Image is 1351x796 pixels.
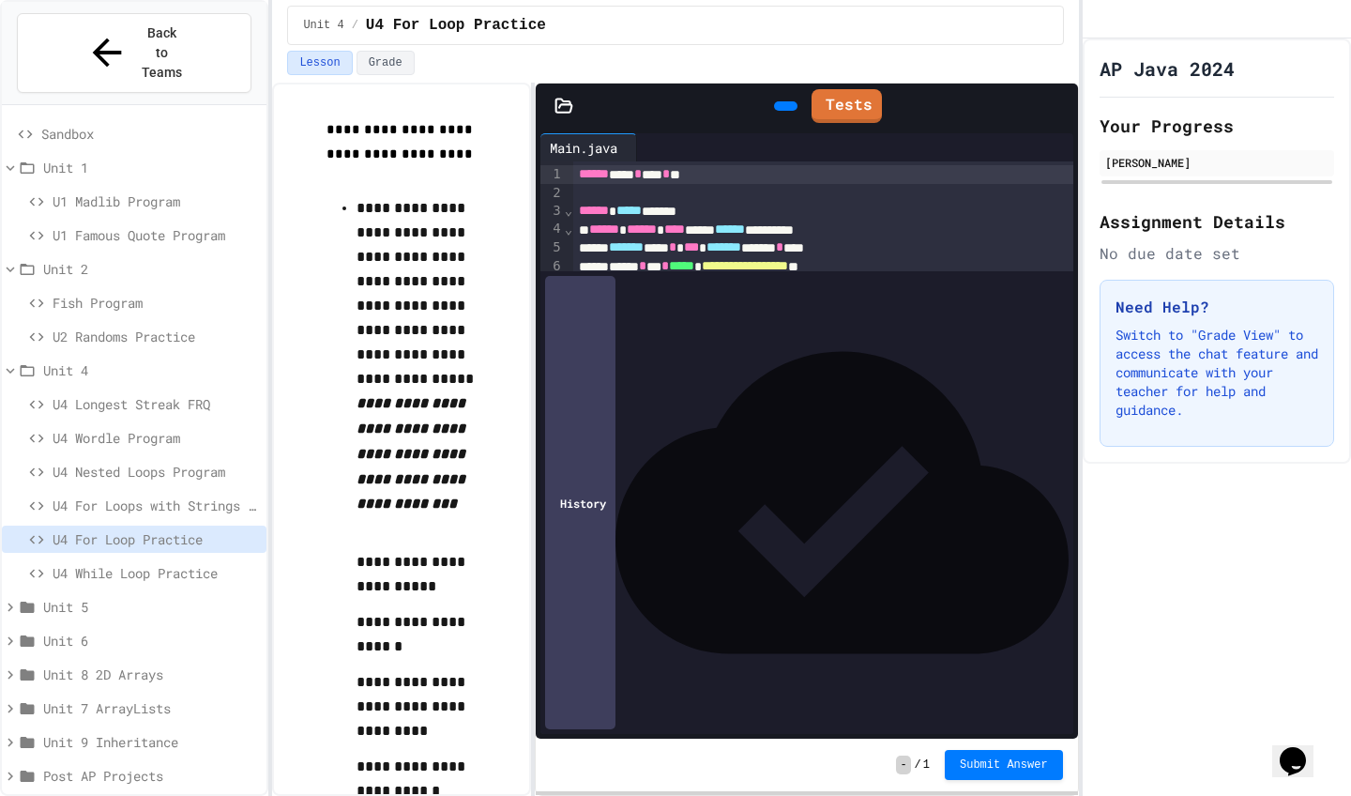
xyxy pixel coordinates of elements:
span: U4 While Loop Practice [53,563,259,583]
span: U4 For Loops with Strings Practice [53,496,259,515]
div: 2 [540,184,564,202]
span: Fish Program [53,293,259,313]
h2: Assignment Details [1100,208,1334,235]
div: [PERSON_NAME] [1105,154,1328,171]
span: U4 Longest Streak FRQ [53,394,259,414]
span: Unit 4 [303,18,343,33]
span: U4 For Loop Practice [366,14,546,37]
span: / [915,758,921,773]
span: - [896,756,910,774]
span: Unit 5 [43,597,259,617]
h2: Your Progress [1100,113,1334,139]
div: History [545,276,615,729]
div: No due date set [1100,242,1334,265]
div: 4 [540,220,564,238]
span: U4 For Loop Practice [53,529,259,549]
button: Submit Answer [945,750,1063,780]
div: 1 [540,165,564,184]
span: Fold line [564,222,573,237]
span: Unit 4 [43,360,259,380]
h3: Need Help? [1116,296,1318,318]
span: U4 Nested Loops Program [53,462,259,482]
div: 3 [540,202,564,221]
span: Post AP Projects [43,766,259,786]
button: Back to Teams [17,13,251,93]
span: Back to Teams [140,23,184,83]
p: Switch to "Grade View" to access the chat feature and communicate with your teacher for help and ... [1116,326,1318,420]
span: Fold line [564,203,573,218]
span: Unit 9 Inheritance [43,732,259,752]
div: Main.java [540,138,627,158]
span: U2 Randoms Practice [53,327,259,346]
span: Submit Answer [960,758,1048,773]
span: Unit 2 [43,259,259,279]
span: 1 [923,758,930,773]
span: Unit 1 [43,158,259,177]
div: 6 [540,257,564,276]
span: / [352,18,358,33]
span: U1 Madlib Program [53,191,259,211]
span: U1 Famous Quote Program [53,225,259,245]
div: 5 [540,238,564,257]
span: Unit 7 ArrayLists [43,698,259,718]
span: Unit 6 [43,631,259,651]
span: Unit 8 2D Arrays [43,665,259,684]
button: Grade [357,51,415,75]
h1: AP Java 2024 [1100,55,1235,82]
a: Tests [812,89,882,123]
span: Sandbox [41,124,259,144]
span: U4 Wordle Program [53,428,259,448]
iframe: chat widget [1272,721,1332,777]
button: Lesson [287,51,352,75]
div: Main.java [540,133,637,161]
